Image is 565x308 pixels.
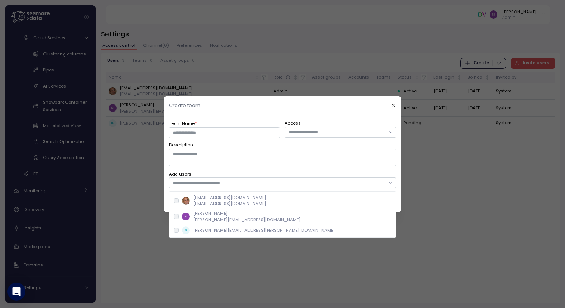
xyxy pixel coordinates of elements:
[169,142,193,149] label: Description
[285,120,396,127] label: Access
[193,217,300,223] p: [PERSON_NAME][EMAIL_ADDRESS][DOMAIN_NAME]
[7,283,25,301] div: Open Intercom Messenger
[193,210,300,216] p: [PERSON_NAME]
[182,226,190,234] span: FR
[169,103,200,107] h2: Create team
[182,197,190,205] img: 76f92231800260f70e9e27e3947fe375
[193,201,266,207] p: [EMAIL_ADDRESS][DOMAIN_NAME]
[169,171,396,177] label: Add users
[193,195,266,201] p: [EMAIL_ADDRESS][DOMAIN_NAME]
[193,227,335,233] p: [PERSON_NAME][EMAIL_ADDRESS][PERSON_NAME][DOMAIN_NAME]
[169,120,197,127] label: Team Name
[182,213,190,220] img: aa5bc15c2af7a8687bb201f861f8e68b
